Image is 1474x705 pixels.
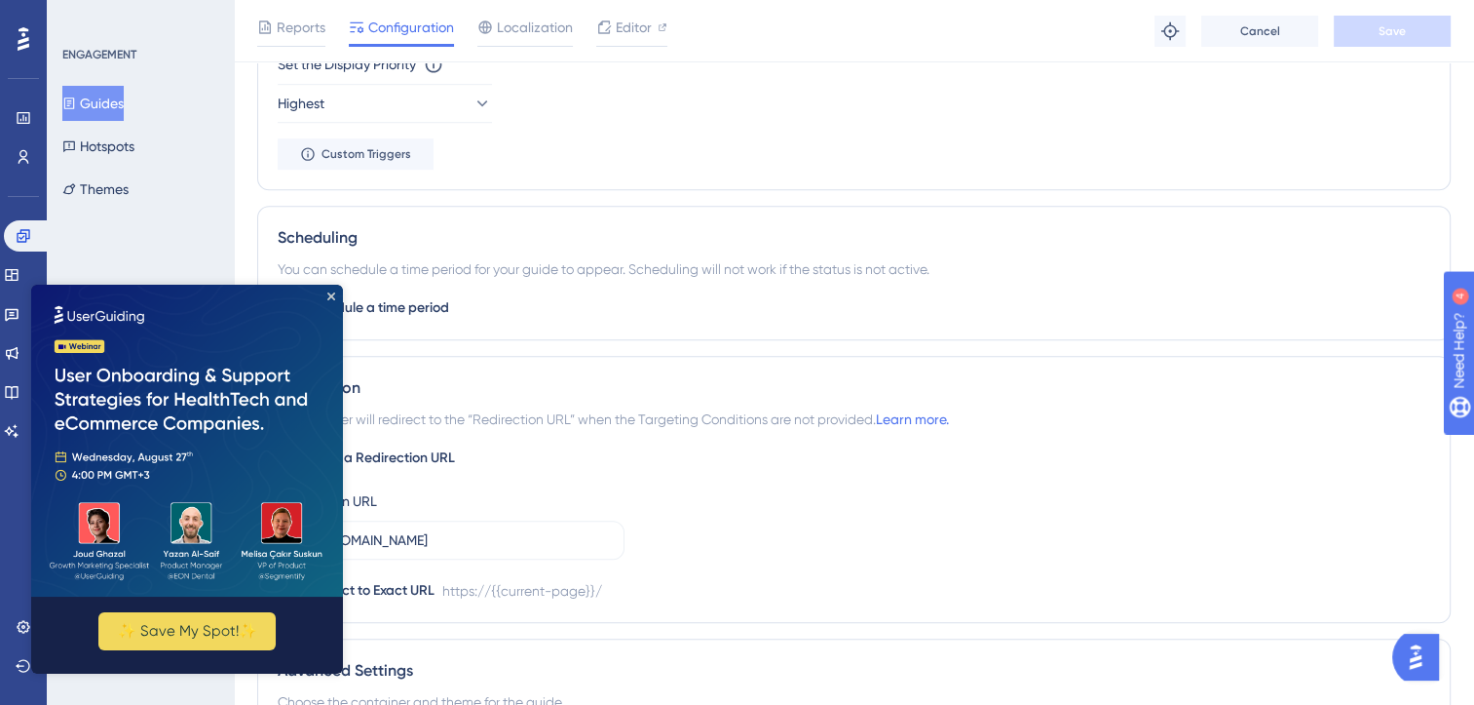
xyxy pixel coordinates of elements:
[305,296,449,320] span: Schedule a time period
[1379,23,1406,39] span: Save
[278,257,1430,281] div: You can schedule a time period for your guide to appear. Scheduling will not work if the status i...
[62,129,134,164] button: Hotspots
[278,376,1430,400] div: Redirection
[497,16,573,39] span: Localization
[296,8,304,16] div: Close Preview
[1201,16,1318,47] button: Cancel
[135,10,141,25] div: 4
[67,328,245,366] button: ✨ Save My Spot!✨
[46,5,122,28] span: Need Help?
[301,447,455,470] span: Assign a Redirection URL
[277,16,325,39] span: Reports
[1240,23,1280,39] span: Cancel
[278,408,949,431] span: The browser will redirect to the “Redirection URL” when the Targeting Conditions are not provided.
[278,53,416,76] div: Set the Display Priority
[294,529,608,551] input: https://www.example.com/
[368,16,454,39] span: Configuration
[442,579,602,603] div: https://{{current-page}}/
[278,659,1430,683] div: Advanced Settings
[876,411,949,427] a: Learn more.
[321,146,411,162] span: Custom Triggers
[1334,16,1451,47] button: Save
[616,16,652,39] span: Editor
[62,86,124,121] button: Guides
[278,138,434,170] button: Custom Triggers
[62,172,129,207] button: Themes
[278,92,324,115] span: Highest
[278,226,1430,250] div: Scheduling
[301,579,435,603] span: Redirect to Exact URL
[1392,628,1451,686] iframe: UserGuiding AI Assistant Launcher
[62,47,136,62] div: ENGAGEMENT
[278,84,492,123] button: Highest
